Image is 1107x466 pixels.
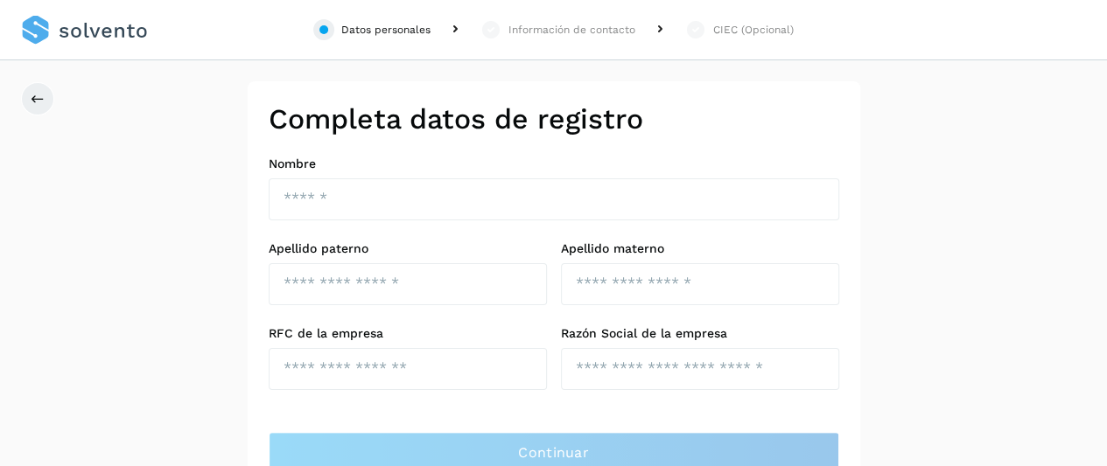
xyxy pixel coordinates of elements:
div: CIEC (Opcional) [713,22,794,38]
label: Nombre [269,156,839,171]
label: RFC de la empresa [269,326,547,341]
div: Datos personales [341,22,431,38]
h2: Completa datos de registro [269,102,839,136]
label: Apellido materno [561,241,839,256]
span: Continuar [518,443,589,463]
label: Apellido paterno [269,241,547,256]
label: Razón Social de la empresa [561,326,839,341]
div: Información de contacto [508,22,635,38]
